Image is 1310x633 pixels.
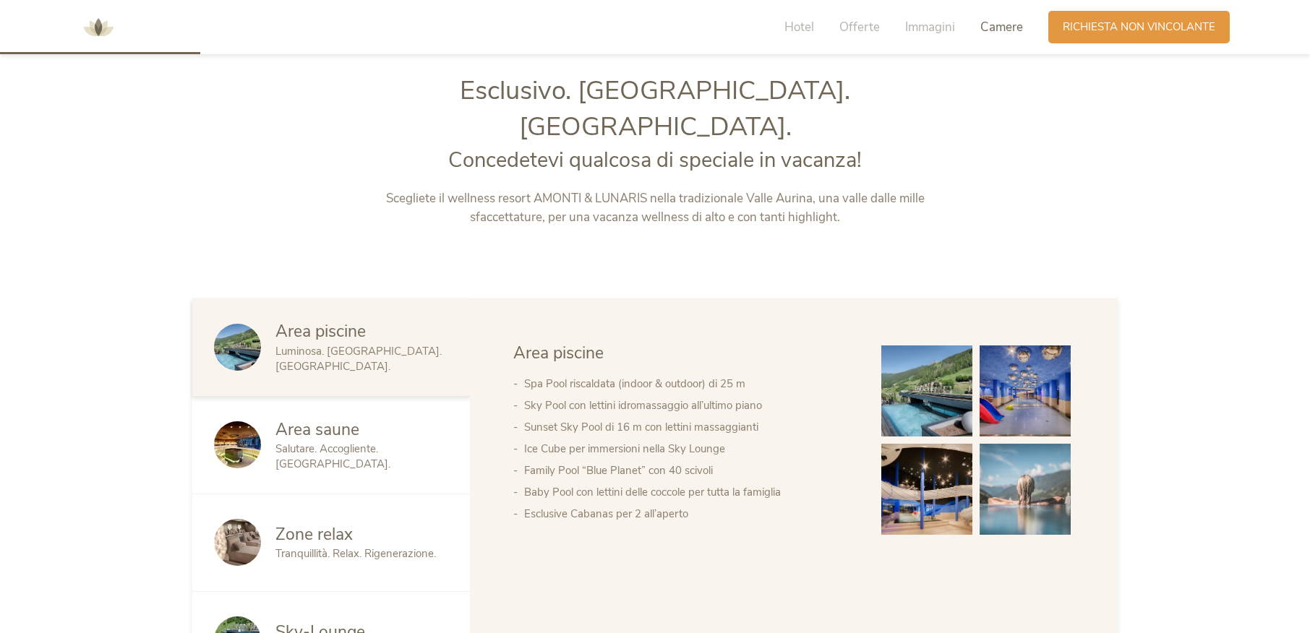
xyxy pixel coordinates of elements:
[524,481,852,503] li: Baby Pool con lettini delle coccole per tutta la famiglia
[524,438,852,460] li: Ice Cube per immersioni nella Sky Lounge
[275,546,436,561] span: Tranquillità. Relax. Rigenerazione.
[275,523,353,546] span: Zone relax
[513,342,604,364] span: Area piscine
[524,503,852,525] li: Esclusive Cabanas per 2 all’aperto
[524,373,852,395] li: Spa Pool riscaldata (indoor & outdoor) di 25 m
[460,73,850,145] span: Esclusivo. [GEOGRAPHIC_DATA]. [GEOGRAPHIC_DATA].
[77,22,120,32] a: AMONTI & LUNARIS Wellnessresort
[77,6,120,49] img: AMONTI & LUNARIS Wellnessresort
[448,146,862,174] span: Concedetevi qualcosa di speciale in vacanza!
[1063,20,1215,35] span: Richiesta non vincolante
[275,418,359,441] span: Area saune
[524,395,852,416] li: Sky Pool con lettini idromassaggio all’ultimo piano
[905,19,955,35] span: Immagini
[839,19,880,35] span: Offerte
[980,19,1023,35] span: Camere
[524,460,852,481] li: Family Pool “Blue Planet” con 40 scivoli
[275,344,442,374] span: Luminosa. [GEOGRAPHIC_DATA]. [GEOGRAPHIC_DATA].
[275,320,366,343] span: Area piscine
[524,416,852,438] li: Sunset Sky Pool di 16 m con lettini massaggianti
[275,442,390,471] span: Salutare. Accogliente. [GEOGRAPHIC_DATA].
[354,189,957,226] p: Scegliete il wellness resort AMONTI & LUNARIS nella tradizionale Valle Aurina, una valle dalle mi...
[784,19,814,35] span: Hotel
